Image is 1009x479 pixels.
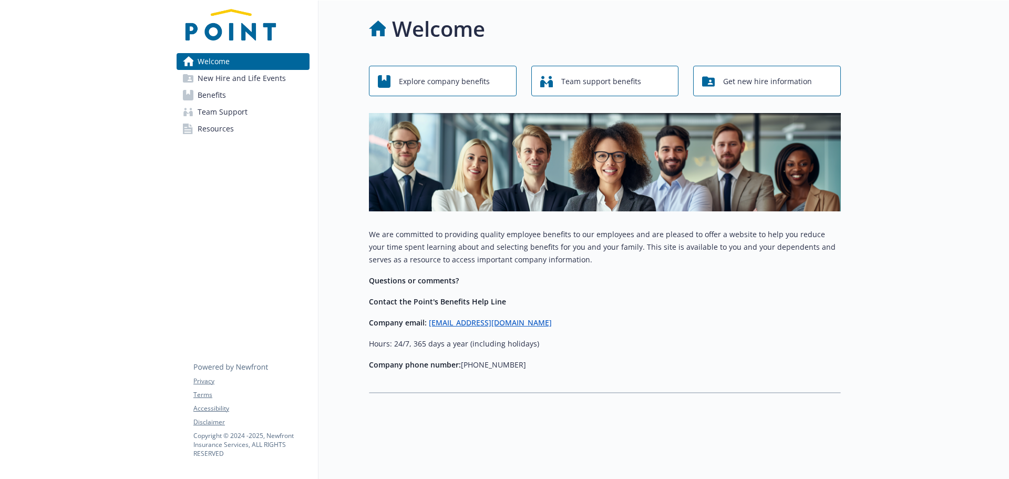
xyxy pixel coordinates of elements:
a: New Hire and Life Events [177,70,310,87]
p: Hours: 24/7, 365 days a year (including holidays)​ [369,338,841,350]
a: Privacy [193,376,309,386]
a: Accessibility [193,404,309,413]
button: Explore company benefits [369,66,517,96]
a: Terms [193,390,309,400]
p: We are committed to providing quality employee benefits to our employees and are pleased to offer... [369,228,841,266]
a: Team Support [177,104,310,120]
span: New Hire and Life Events [198,70,286,87]
strong: Questions or comments? [369,276,459,286]
button: Team support benefits [531,66,679,96]
span: Explore company benefits [399,72,490,91]
span: Team support benefits [561,72,641,91]
a: Resources [177,120,310,137]
button: Get new hire information [693,66,841,96]
span: Welcome [198,53,230,70]
a: Welcome [177,53,310,70]
a: Disclaimer [193,417,309,427]
strong: Company email: [369,318,427,328]
img: overview page banner [369,113,841,211]
a: Benefits [177,87,310,104]
p: [PHONE_NUMBER] [369,359,841,371]
p: Copyright © 2024 - 2025 , Newfront Insurance Services, ALL RIGHTS RESERVED [193,431,309,458]
h1: Welcome [392,13,485,45]
span: Benefits [198,87,226,104]
span: Get new hire information [723,72,812,91]
strong: Contact the Point's Benefits Help Line [369,297,506,307]
a: [EMAIL_ADDRESS][DOMAIN_NAME] [429,318,552,328]
span: Team Support [198,104,248,120]
strong: Company phone number: [369,360,461,370]
span: Resources [198,120,234,137]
